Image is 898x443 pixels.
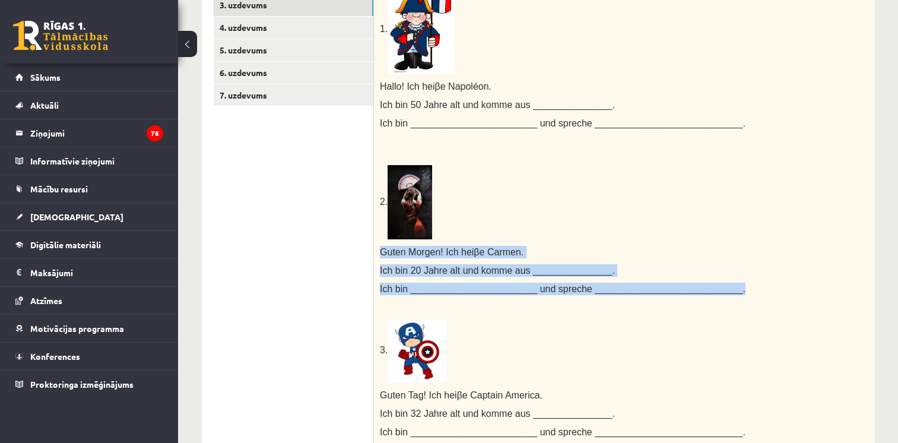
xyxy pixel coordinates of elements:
[380,81,435,91] span: Hallo! Ich hei
[30,183,88,194] span: Mācību resursi
[30,211,123,222] span: [DEMOGRAPHIC_DATA]
[380,100,615,110] span: Ich bin 50 Jahre alt und komme aus _______________.
[388,165,432,239] img: Flamenco Tänzerin – Galerie Chromik
[30,379,134,390] span: Proktoringa izmēģinājums
[462,390,542,400] span: e Captain America.
[15,259,163,286] a: Maksājumi
[214,84,373,106] a: 7. uzdevums
[30,259,163,286] legend: Maksājumi
[380,24,454,34] span: 1.
[30,351,80,362] span: Konferences
[30,323,124,334] span: Motivācijas programma
[15,119,163,147] a: Ziņojumi76
[440,81,491,91] span: e Napoléon.
[30,72,61,83] span: Sākums
[15,91,163,119] a: Aktuāli
[15,315,163,342] a: Motivācijas programma
[30,295,62,306] span: Atzīmes
[380,409,615,419] span: Ich bin 32 Jahre alt und komme aus _______________.
[380,197,388,207] span: 2.
[30,100,59,110] span: Aktuāli
[480,247,524,257] span: e Carmen.
[30,119,163,147] legend: Ziņojumi
[15,203,163,230] a: [DEMOGRAPHIC_DATA]
[147,125,163,141] i: 76
[30,239,101,250] span: Digitālie materiāli
[13,21,108,50] a: Rīgas 1. Tālmācības vidusskola
[435,81,440,91] span: β
[214,62,373,84] a: 6. uzdevums
[214,39,373,61] a: 5. uzdevums
[380,265,615,276] span: Ich bin 20 Jahre alt und komme aus _______________.
[474,247,479,257] span: β
[380,118,745,128] span: Ich bin ________________________ und spreche ____________________________.
[380,390,457,400] span: Guten Tag! Ich hei
[15,147,163,175] a: Informatīvie ziņojumi
[15,231,163,258] a: Digitālie materiāli
[30,147,163,175] legend: Informatīvie ziņojumi
[380,345,447,355] span: 3.
[15,175,163,202] a: Mācību resursi
[15,343,163,370] a: Konferences
[380,427,745,437] span: Ich bin ________________________ und spreche ____________________________.
[214,17,373,39] a: 4. uzdevums
[380,247,474,257] span: Guten Morgen! Ich hei
[457,390,462,400] span: β
[15,371,163,398] a: Proktoringa izmēģinājums
[15,287,163,314] a: Atzīmes
[388,319,447,382] img: Resultado de imagem para America clipart
[380,284,745,294] span: Ich bin ________________________ und spreche ____________________________.
[15,64,163,91] a: Sākums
